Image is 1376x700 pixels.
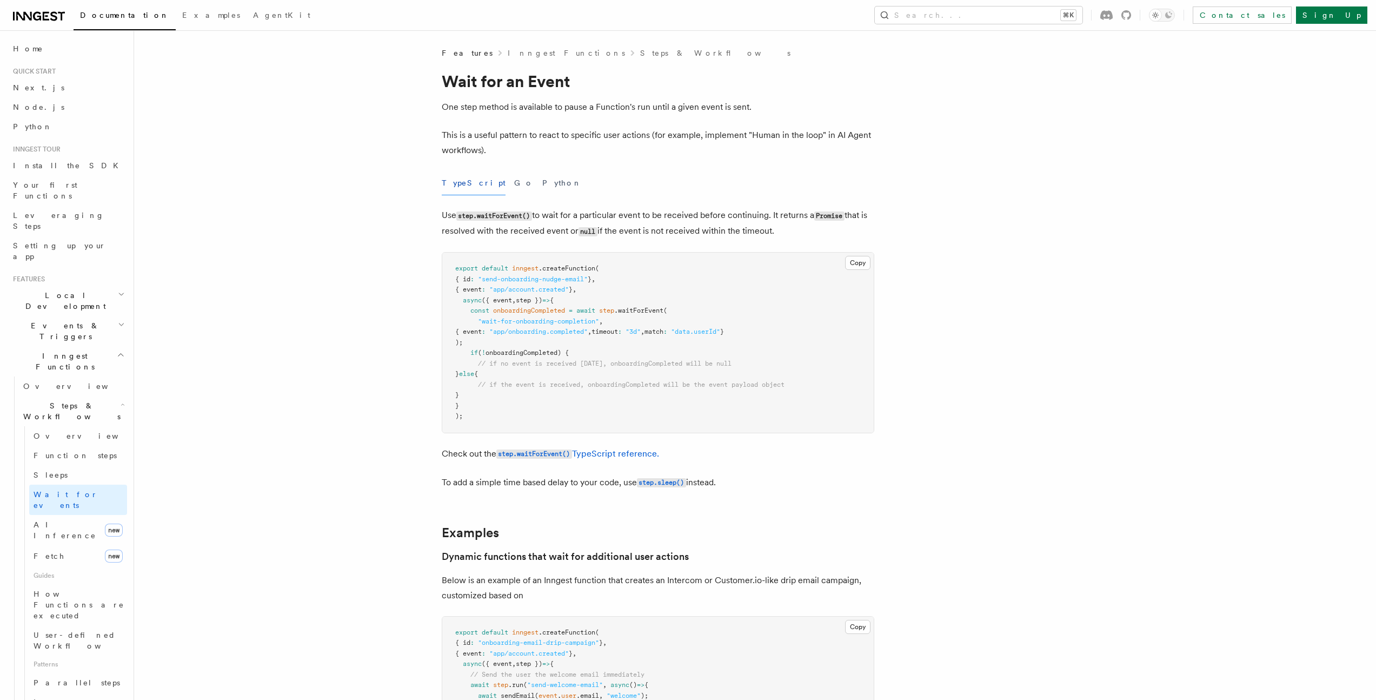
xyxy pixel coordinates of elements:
span: , [599,318,603,325]
a: Contact sales [1193,6,1292,24]
span: , [512,660,516,668]
span: Inngest Functions [9,351,117,372]
a: Overview [29,426,127,446]
span: new [105,524,123,537]
a: AI Inferencenew [29,515,127,545]
p: To add a simple time based delay to your code, use instead. [442,475,874,491]
button: Steps & Workflows [19,396,127,426]
button: Copy [845,256,870,270]
span: ! [482,349,486,356]
a: Examples [176,3,247,29]
span: , [591,275,595,283]
span: Parallel steps [34,678,120,687]
span: await [576,307,595,314]
span: Inngest tour [9,145,61,154]
span: : [482,328,486,335]
span: // if the event is received, onboardingCompleted will be the event payload object [478,381,785,388]
span: } [720,328,724,335]
a: How Functions are executed [29,584,127,625]
span: "3d" [626,328,641,335]
span: default [482,265,508,272]
a: Documentation [74,3,176,30]
a: Leveraging Steps [9,206,127,236]
span: } [569,650,573,657]
a: Next.js [9,78,127,97]
p: Below is an example of an Inngest function that creates an Intercom or Customer.io-like drip emai... [442,573,874,603]
span: , [641,328,644,335]
span: Features [442,48,493,58]
span: if [470,349,478,356]
span: { [644,681,648,689]
span: } [455,391,459,399]
span: } [569,286,573,293]
span: ( [523,681,527,689]
span: timeout [591,328,618,335]
span: AI Inference [34,520,96,540]
span: () [629,681,637,689]
span: , [603,639,607,646]
span: ({ event [482,296,512,304]
span: .createFunction [539,629,595,636]
a: Inngest Functions [508,48,625,58]
span: , [599,692,603,699]
span: // if no event is received [DATE], onboardingCompleted will be null [478,360,732,367]
span: ({ event [482,660,512,668]
span: ); [455,412,463,420]
span: Setting up your app [13,241,106,261]
span: inngest [512,629,539,636]
span: { event [455,328,482,335]
span: Steps & Workflows [19,400,121,422]
span: .run [508,681,523,689]
a: Dynamic functions that wait for additional user actions [442,549,689,564]
button: Events & Triggers [9,316,127,346]
a: Sleeps [29,465,127,485]
span: Your first Functions [13,181,77,200]
span: ( [478,349,482,356]
span: ( [595,629,599,636]
span: => [542,660,550,668]
span: "welcome" [607,692,641,699]
a: User-defined Workflows [29,625,127,656]
a: Overview [19,377,127,396]
span: , [588,328,591,335]
span: User-defined Workflows [34,631,131,650]
span: : [470,639,474,646]
span: Documentation [80,11,169,19]
span: step }) [516,296,542,304]
span: , [573,650,576,657]
a: Function steps [29,446,127,465]
span: Overview [34,432,145,440]
span: export [455,629,478,636]
span: Overview [23,382,135,391]
span: // Send the user the welcome email immediately [470,671,644,678]
span: Function steps [34,451,117,460]
code: Promise [814,212,845,221]
span: "app/onboarding.completed" [489,328,588,335]
span: = [569,307,573,314]
span: await [478,692,497,699]
p: One step method is available to pause a Function's run until a given event is sent. [442,100,874,115]
span: { event [455,286,482,293]
span: await [470,681,489,689]
span: { [550,660,554,668]
span: new [105,550,123,563]
span: async [610,681,629,689]
span: Local Development [9,290,118,312]
span: else [459,370,474,378]
span: export [455,265,478,272]
h1: Wait for an Event [442,71,874,91]
span: async [463,296,482,304]
span: } [599,639,603,646]
span: onboardingCompleted) { [486,349,569,356]
a: Examples [442,525,499,540]
span: const [470,307,489,314]
a: Node.js [9,97,127,117]
span: Home [13,43,43,54]
span: ( [663,307,667,314]
a: AgentKit [247,3,317,29]
span: Sleeps [34,471,68,479]
button: Go [514,171,534,195]
span: Events & Triggers [9,320,118,342]
span: match [644,328,663,335]
a: Your first Functions [9,175,127,206]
